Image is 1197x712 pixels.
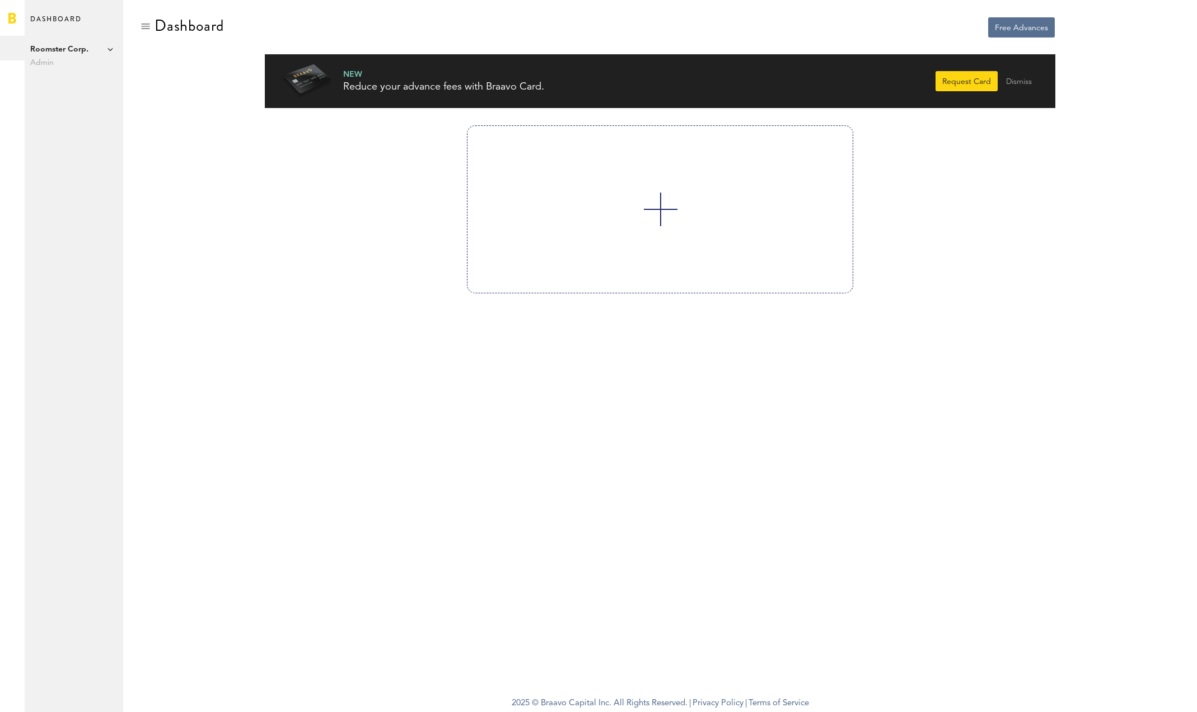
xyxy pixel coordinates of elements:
[749,699,809,708] a: Terms of Service
[693,699,744,708] a: Privacy Policy
[30,12,82,36] span: Dashboard
[512,695,688,712] span: 2025 © Braavo Capital Inc. All Rights Reserved.
[30,43,118,56] span: Roomster Corp.
[343,69,544,80] div: NEW
[155,17,224,35] div: Dashboard
[936,71,998,91] button: Request Card
[343,80,544,94] div: Reduce your advance fees with Braavo Card.
[30,56,118,69] span: Admin
[988,17,1055,38] button: Free Advances
[999,71,1039,91] button: Dismiss
[282,64,332,98] img: Braavo Card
